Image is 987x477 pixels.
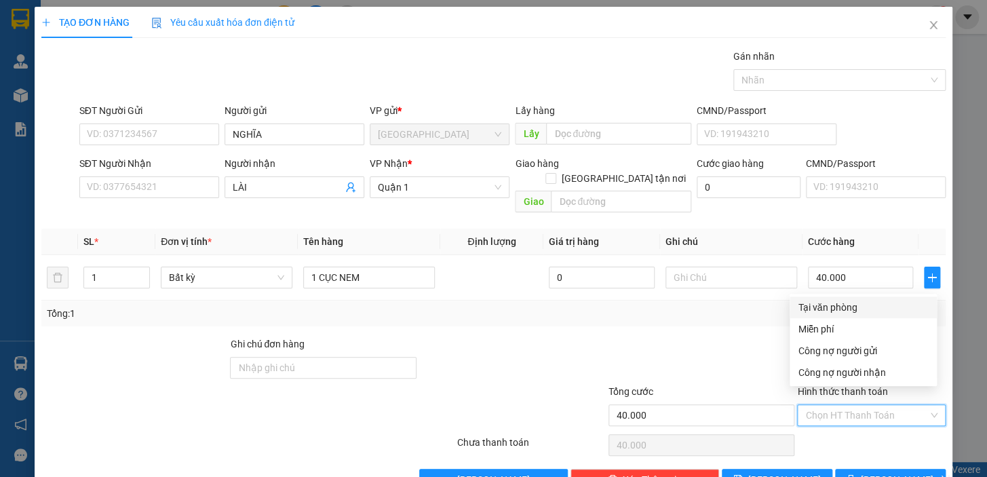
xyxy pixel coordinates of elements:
div: CMND/Passport [806,156,946,171]
span: TẠO ĐƠN HÀNG [41,17,130,28]
th: Ghi chú [660,229,802,255]
div: Miễn phí [798,322,929,337]
span: Yêu cầu xuất hóa đơn điện tử [151,17,294,28]
span: Giao [515,191,551,212]
span: close [928,20,939,31]
span: SL [83,236,94,247]
span: Giao hàng [515,158,558,169]
span: [GEOGRAPHIC_DATA] tận nơi [556,171,691,186]
label: Ghi chú đơn hàng [230,339,305,349]
input: 0 [549,267,655,288]
span: plus [41,18,51,27]
div: Công nợ người gửi [798,343,929,358]
span: Bất kỳ [169,267,284,288]
span: Đơn vị tính [161,236,212,247]
span: Ninh Hòa [378,124,501,145]
div: Tại văn phòng [798,300,929,315]
input: Cước giao hàng [697,176,800,198]
button: delete [47,267,69,288]
button: plus [924,267,940,288]
span: Quận 1 [378,177,501,197]
span: Tên hàng [303,236,343,247]
span: Giá trị hàng [549,236,599,247]
div: Người nhận [225,156,364,171]
img: icon [151,18,162,28]
div: Tổng: 1 [47,306,382,321]
label: Gán nhãn [733,51,775,62]
span: user-add [345,182,356,193]
input: Ghi chú đơn hàng [230,357,417,379]
input: VD: Bàn, Ghế [303,267,435,288]
div: SĐT Người Gửi [79,103,219,118]
div: CMND/Passport [697,103,836,118]
div: Công nợ người nhận [798,365,929,380]
span: Định lượng [467,236,516,247]
label: Hình thức thanh toán [797,386,887,397]
span: Tổng cước [608,386,653,397]
span: VP Nhận [370,158,408,169]
label: Cước giao hàng [697,158,764,169]
div: Chưa thanh toán [456,435,607,459]
div: Cước gửi hàng sẽ được ghi vào công nợ của người nhận [790,362,937,383]
input: Dọc đường [546,123,691,145]
div: Người gửi [225,103,364,118]
div: VP gửi [370,103,509,118]
input: Ghi Chú [665,267,797,288]
input: Dọc đường [551,191,691,212]
span: plus [925,272,940,283]
span: Cước hàng [808,236,855,247]
div: SĐT Người Nhận [79,156,219,171]
div: Cước gửi hàng sẽ được ghi vào công nợ của người gửi [790,340,937,362]
button: Close [914,7,952,45]
span: Lấy hàng [515,105,554,116]
span: Lấy [515,123,546,145]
